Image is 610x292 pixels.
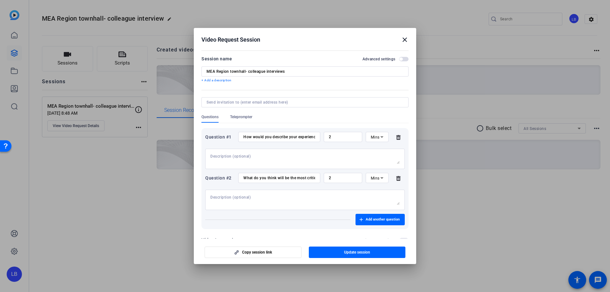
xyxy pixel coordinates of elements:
div: Question #1 [205,133,235,141]
span: Copy session link [242,250,272,255]
input: Time [329,134,357,139]
input: Send invitation to (enter email address here) [207,100,401,105]
span: Mins [371,135,380,139]
p: + Add a description [201,78,409,83]
div: Question #2 [205,174,235,182]
span: Add another question [366,217,400,222]
input: Enter your question here [243,134,315,139]
button: Add another question [356,214,405,225]
h2: Video Instructions [363,238,396,243]
input: Enter Session Name [207,69,403,74]
div: Video Instructions [201,236,241,244]
span: Questions [201,114,219,119]
input: Time [329,175,357,180]
button: Copy session link [205,247,302,258]
div: Session name [201,55,232,63]
h2: Advanced settings [363,57,395,62]
span: Mins [371,176,380,180]
div: Video Request Session [201,36,409,44]
span: Teleprompter [230,114,252,119]
span: Update session [344,250,370,255]
button: Update session [309,247,406,258]
input: Enter your question here [243,175,315,180]
mat-icon: close [401,36,409,44]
